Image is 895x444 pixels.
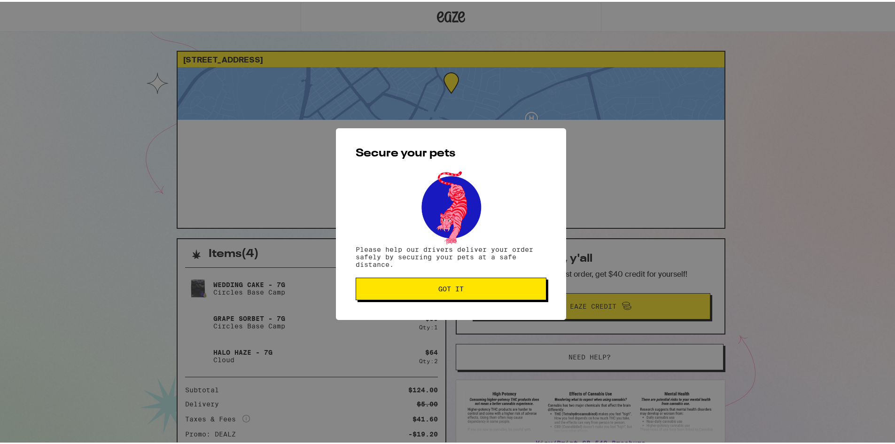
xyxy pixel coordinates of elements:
span: Hi. Need any help? [6,7,68,14]
p: Please help our drivers deliver your order safely by securing your pets at a safe distance. [356,244,546,266]
img: pets [412,167,490,244]
button: Got it [356,276,546,298]
h2: Secure your pets [356,146,546,157]
span: Got it [438,284,464,290]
